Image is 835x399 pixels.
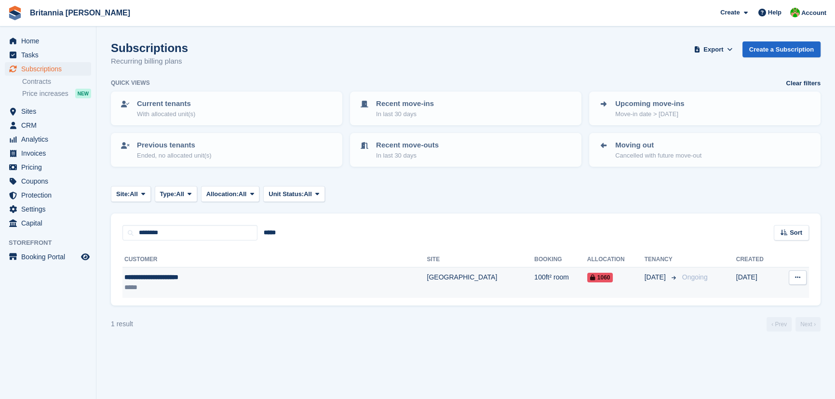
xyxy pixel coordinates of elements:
span: Protection [21,188,79,202]
span: Booking Portal [21,250,79,264]
img: Wendy Thorp [790,8,800,17]
a: Preview store [80,251,91,263]
a: Contracts [22,77,91,86]
span: All [239,189,247,199]
a: menu [5,34,91,48]
th: Site [427,252,534,267]
a: Clear filters [786,79,821,88]
span: Invoices [21,146,79,160]
span: Ongoing [682,273,708,281]
a: Britannia [PERSON_NAME] [26,5,134,21]
p: Moving out [615,140,701,151]
a: Next [795,317,821,332]
p: Cancelled with future move-out [615,151,701,160]
span: Settings [21,202,79,216]
p: Recurring billing plans [111,56,188,67]
span: Capital [21,216,79,230]
span: [DATE] [645,272,668,282]
span: Site: [116,189,130,199]
span: Allocation: [206,189,239,199]
span: Storefront [9,238,96,248]
span: Create [720,8,740,17]
span: Help [768,8,781,17]
span: Coupons [21,174,79,188]
td: [GEOGRAPHIC_DATA] [427,267,534,298]
p: Upcoming move-ins [615,98,684,109]
td: 100ft² room [534,267,587,298]
h6: Quick views [111,79,150,87]
nav: Page [765,317,822,332]
button: Export [692,41,735,57]
span: Sites [21,105,79,118]
a: Recent move-outs In last 30 days [351,134,580,166]
span: 1060 [587,273,613,282]
button: Allocation: All [201,186,260,202]
a: Previous [767,317,792,332]
span: All [304,189,312,199]
div: 1 result [111,319,133,329]
a: menu [5,174,91,188]
a: Price increases NEW [22,88,91,99]
p: Ended, no allocated unit(s) [137,151,212,160]
a: menu [5,188,91,202]
span: All [176,189,184,199]
a: Current tenants With allocated unit(s) [112,93,341,124]
a: Moving out Cancelled with future move-out [590,134,820,166]
span: Export [703,45,723,54]
button: Type: All [155,186,197,202]
a: menu [5,62,91,76]
p: Previous tenants [137,140,212,151]
p: Current tenants [137,98,195,109]
a: menu [5,105,91,118]
th: Booking [534,252,587,267]
a: menu [5,146,91,160]
th: Customer [122,252,427,267]
th: Tenancy [645,252,678,267]
a: menu [5,202,91,216]
a: menu [5,216,91,230]
p: With allocated unit(s) [137,109,195,119]
a: Create a Subscription [742,41,821,57]
span: All [130,189,138,199]
span: Subscriptions [21,62,79,76]
span: Pricing [21,160,79,174]
p: In last 30 days [376,109,434,119]
a: menu [5,250,91,264]
a: menu [5,160,91,174]
span: Home [21,34,79,48]
button: Site: All [111,186,151,202]
a: Recent move-ins In last 30 days [351,93,580,124]
p: Recent move-outs [376,140,439,151]
a: Previous tenants Ended, no allocated unit(s) [112,134,341,166]
th: Created [736,252,778,267]
p: Recent move-ins [376,98,434,109]
a: menu [5,133,91,146]
td: [DATE] [736,267,778,298]
a: menu [5,119,91,132]
a: menu [5,48,91,62]
span: Type: [160,189,176,199]
h1: Subscriptions [111,41,188,54]
span: CRM [21,119,79,132]
span: Sort [790,228,802,238]
button: Unit Status: All [263,186,324,202]
a: Upcoming move-ins Move-in date > [DATE] [590,93,820,124]
th: Allocation [587,252,645,267]
span: Analytics [21,133,79,146]
p: Move-in date > [DATE] [615,109,684,119]
span: Unit Status: [269,189,304,199]
span: Tasks [21,48,79,62]
span: Price increases [22,89,68,98]
p: In last 30 days [376,151,439,160]
span: Account [801,8,826,18]
div: NEW [75,89,91,98]
img: stora-icon-8386f47178a22dfd0bd8f6a31ec36ba5ce8667c1dd55bd0f319d3a0aa187defe.svg [8,6,22,20]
